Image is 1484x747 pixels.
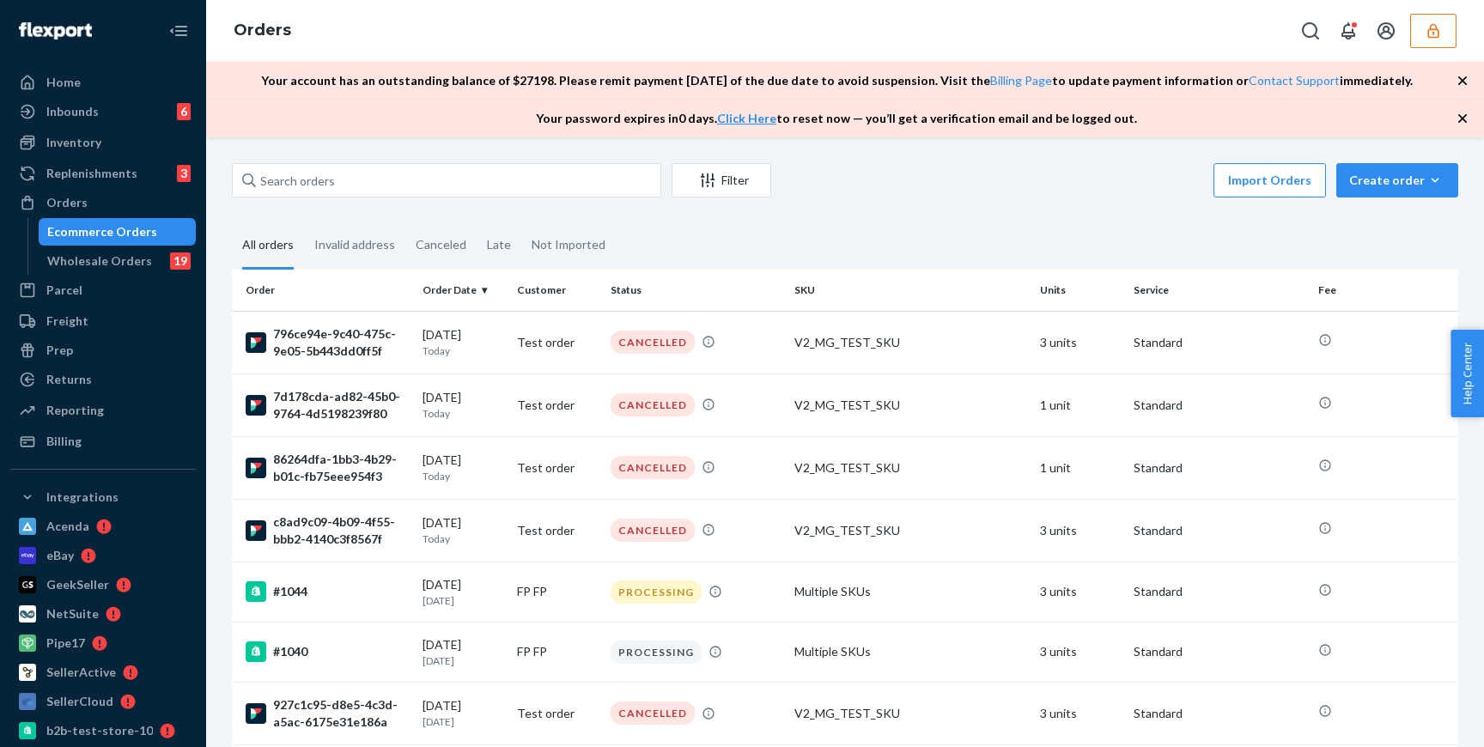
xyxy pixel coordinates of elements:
[46,722,153,739] div: b2b-test-store-10
[170,252,191,270] div: 19
[46,489,119,506] div: Integrations
[510,499,604,562] td: Test order
[232,270,416,311] th: Order
[611,456,695,479] div: CANCELLED
[517,282,597,297] div: Customer
[1033,499,1128,562] td: 3 units
[990,73,1052,88] a: Billing Page
[10,307,196,335] a: Freight
[10,428,196,455] a: Billing
[246,513,409,548] div: c8ad9c09-4b09-4f55-bbb2-4140c3f8567f
[10,337,196,364] a: Prep
[39,247,197,275] a: Wholesale Orders19
[46,547,74,564] div: eBay
[46,165,137,182] div: Replenishments
[487,222,511,267] div: Late
[1134,459,1304,477] p: Standard
[46,194,88,211] div: Orders
[10,542,196,569] a: eBay
[46,313,88,330] div: Freight
[1134,397,1304,414] p: Standard
[717,111,776,125] a: Click Here
[246,325,409,360] div: 796ce94e-9c40-475c-9e05-5b443dd0ff5f
[423,452,502,483] div: [DATE]
[510,562,604,622] td: FP FP
[1134,522,1304,539] p: Standard
[794,459,1026,477] div: V2_MG_TEST_SKU
[10,571,196,598] a: GeekSeller
[46,605,99,622] div: NetSuite
[510,373,604,436] td: Test order
[10,659,196,686] a: SellerActive
[46,342,73,359] div: Prep
[611,331,695,354] div: CANCELLED
[161,14,196,48] button: Close Navigation
[510,311,604,373] td: Test order
[604,270,788,311] th: Status
[10,688,196,715] a: SellerCloud
[1033,270,1128,311] th: Units
[416,222,466,267] div: Canceled
[10,629,196,657] a: Pipe17
[611,641,702,664] div: PROCESSING
[10,129,196,156] a: Inventory
[794,334,1026,351] div: V2_MG_TEST_SKU
[416,270,509,311] th: Order Date
[1033,311,1128,373] td: 3 units
[423,326,502,358] div: [DATE]
[794,705,1026,722] div: V2_MG_TEST_SKU
[19,22,92,39] img: Flexport logo
[46,664,116,681] div: SellerActive
[423,514,502,546] div: [DATE]
[46,518,89,535] div: Acenda
[536,110,1137,127] p: Your password expires in 0 days . to reset now — you’ll get a verification email and be logged out.
[1127,270,1311,311] th: Service
[246,581,409,602] div: #1044
[10,717,196,744] a: b2b-test-store-10
[1033,436,1128,499] td: 1 unit
[46,693,113,710] div: SellerCloud
[10,160,196,187] a: Replenishments3
[1033,562,1128,622] td: 3 units
[423,343,502,358] p: Today
[794,522,1026,539] div: V2_MG_TEST_SKU
[611,580,702,604] div: PROCESSING
[611,393,695,416] div: CANCELLED
[423,576,502,608] div: [DATE]
[1033,622,1128,682] td: 3 units
[423,653,502,668] p: [DATE]
[1451,330,1484,417] span: Help Center
[177,103,191,120] div: 6
[611,701,695,725] div: CANCELLED
[1134,583,1304,600] p: Standard
[10,600,196,628] a: NetSuite
[177,165,191,182] div: 3
[46,74,81,91] div: Home
[10,69,196,96] a: Home
[10,397,196,424] a: Reporting
[232,163,661,197] input: Search orders
[261,72,1413,89] p: Your account has an outstanding balance of $ 27198 . Please remit payment [DATE] of the due date ...
[788,562,1033,622] td: Multiple SKUs
[10,189,196,216] a: Orders
[672,172,770,189] div: Filter
[46,282,82,299] div: Parcel
[10,98,196,125] a: Inbounds6
[1134,643,1304,660] p: Standard
[1134,334,1304,351] p: Standard
[532,222,605,267] div: Not Imported
[423,469,502,483] p: Today
[423,531,502,546] p: Today
[423,697,502,729] div: [DATE]
[510,622,604,682] td: FP FP
[10,483,196,511] button: Integrations
[423,714,502,729] p: [DATE]
[1349,172,1445,189] div: Create order
[611,519,695,542] div: CANCELLED
[246,451,409,485] div: 86264dfa-1bb3-4b29-b01c-fb75eee954f3
[46,635,85,652] div: Pipe17
[788,622,1033,682] td: Multiple SKUs
[46,576,109,593] div: GeekSeller
[672,163,771,197] button: Filter
[39,218,197,246] a: Ecommerce Orders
